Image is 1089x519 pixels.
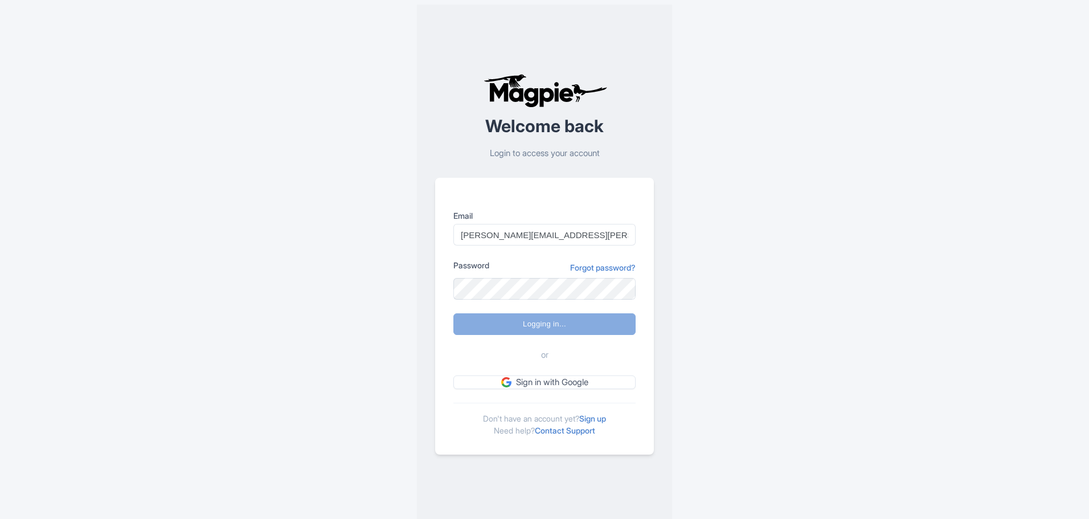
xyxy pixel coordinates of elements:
input: Logging in... [453,313,636,335]
input: you@example.com [453,224,636,246]
a: Forgot password? [570,261,636,273]
a: Sign in with Google [453,375,636,390]
label: Password [453,259,489,271]
a: Sign up [579,414,606,423]
img: google.svg [501,377,511,387]
span: or [541,349,548,362]
h2: Welcome back [435,117,654,136]
p: Login to access your account [435,147,654,160]
img: logo-ab69f6fb50320c5b225c76a69d11143b.png [481,73,609,108]
a: Contact Support [535,426,595,435]
div: Don't have an account yet? Need help? [453,403,636,436]
label: Email [453,210,636,222]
